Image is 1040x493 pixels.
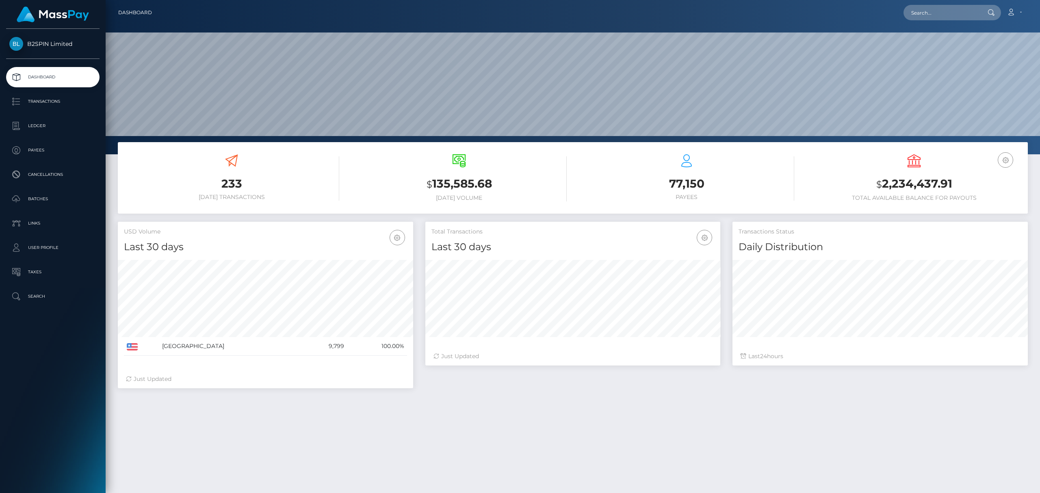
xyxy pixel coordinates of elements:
[9,37,23,51] img: B2SPIN Limited
[351,176,567,192] h3: 135,585.68
[433,352,713,361] div: Just Updated
[6,213,100,234] a: Links
[431,228,715,236] h5: Total Transactions
[302,337,347,356] td: 9,799
[124,228,407,236] h5: USD Volume
[351,195,567,201] h6: [DATE] Volume
[760,352,767,360] span: 24
[124,176,339,192] h3: 233
[126,375,405,383] div: Just Updated
[6,40,100,48] span: B2SPIN Limited
[9,71,96,83] p: Dashboard
[6,238,100,258] a: User Profile
[876,179,882,190] small: $
[6,286,100,307] a: Search
[347,337,407,356] td: 100.00%
[9,95,96,108] p: Transactions
[6,189,100,209] a: Batches
[6,140,100,160] a: Payees
[431,240,715,254] h4: Last 30 days
[118,4,152,21] a: Dashboard
[903,5,980,20] input: Search...
[9,242,96,254] p: User Profile
[427,179,432,190] small: $
[6,262,100,282] a: Taxes
[6,116,100,136] a: Ledger
[579,194,794,201] h6: Payees
[741,352,1020,361] div: Last hours
[6,67,100,87] a: Dashboard
[806,195,1022,201] h6: Total Available Balance for Payouts
[806,176,1022,192] h3: 2,234,437.91
[9,169,96,181] p: Cancellations
[739,240,1022,254] h4: Daily Distribution
[739,228,1022,236] h5: Transactions Status
[9,144,96,156] p: Payees
[579,176,794,192] h3: 77,150
[124,240,407,254] h4: Last 30 days
[159,337,303,356] td: [GEOGRAPHIC_DATA]
[9,266,96,278] p: Taxes
[6,91,100,112] a: Transactions
[17,6,89,22] img: MassPay Logo
[9,290,96,303] p: Search
[124,194,339,201] h6: [DATE] Transactions
[9,193,96,205] p: Batches
[9,217,96,229] p: Links
[127,343,138,350] img: US.png
[6,164,100,185] a: Cancellations
[9,120,96,132] p: Ledger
